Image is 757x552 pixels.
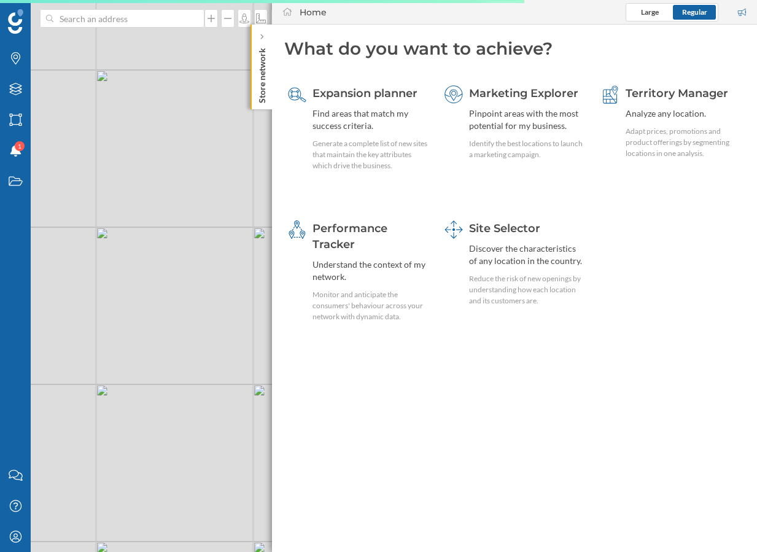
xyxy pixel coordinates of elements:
[469,107,584,132] div: Pinpoint areas with the most potential for my business.
[256,43,268,103] p: Store network
[313,259,428,283] div: Understand the context of my network.
[601,85,619,104] img: territory-manager.svg
[288,85,306,104] img: search-areas.svg
[313,87,417,100] span: Expansion planner
[313,107,428,132] div: Find areas that match my success criteria.
[626,107,741,120] div: Analyze any location.
[444,220,463,239] img: dashboards-manager.svg
[313,289,428,322] div: Monitor and anticipate the consumers' behaviour across your network with dynamic data.
[469,87,578,100] span: Marketing Explorer
[469,243,584,267] div: Discover the characteristics of any location in the country.
[18,140,21,152] span: 1
[469,222,540,235] span: Site Selector
[444,85,463,104] img: explorer.svg
[284,37,745,60] div: What do you want to achieve?
[626,87,728,100] span: Territory Manager
[682,7,707,17] span: Regular
[641,7,659,17] span: Large
[626,126,741,159] div: Adapt prices, promotions and product offerings by segmenting locations in one analysis.
[313,138,428,171] div: Generate a complete list of new sites that maintain the key attributes which drive the business.
[469,138,584,160] div: Identify the best locations to launch a marketing campaign.
[288,220,306,239] img: monitoring-360.svg
[313,222,387,251] span: Performance Tracker
[469,273,584,306] div: Reduce the risk of new openings by understanding how each location and its customers are.
[8,9,23,34] img: Geoblink Logo
[300,6,327,18] div: Home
